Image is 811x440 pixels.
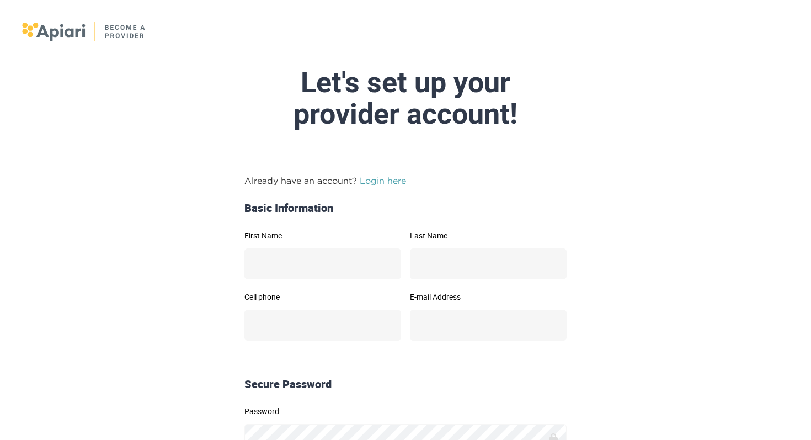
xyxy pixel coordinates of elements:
[240,200,571,216] div: Basic Information
[360,176,406,185] a: Login here
[244,174,567,187] p: Already have an account?
[22,22,146,41] img: logo
[240,377,571,393] div: Secure Password
[244,232,401,240] label: First Name
[145,67,666,130] div: Let's set up your provider account!
[410,293,567,301] label: E-mail Address
[244,293,401,301] label: Cell phone
[244,407,567,415] label: Password
[410,232,567,240] label: Last Name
